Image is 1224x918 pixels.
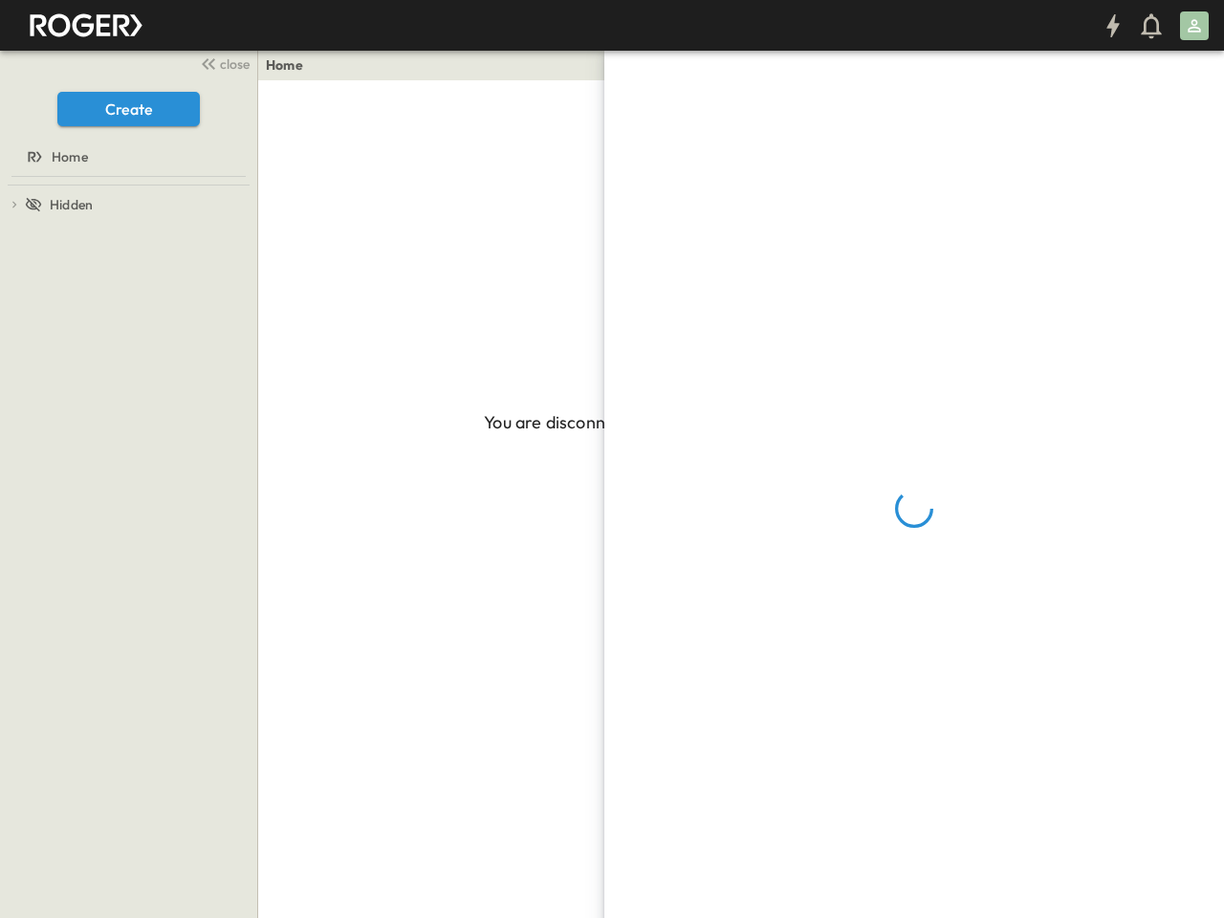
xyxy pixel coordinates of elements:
[266,55,315,75] nav: breadcrumbs
[266,55,303,75] a: Home
[50,195,93,214] span: Hidden
[220,55,250,74] span: close
[57,92,200,126] button: Create
[484,409,997,486] div: You are disconnected from [PERSON_NAME]. please try reloading
[52,147,88,166] span: Home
